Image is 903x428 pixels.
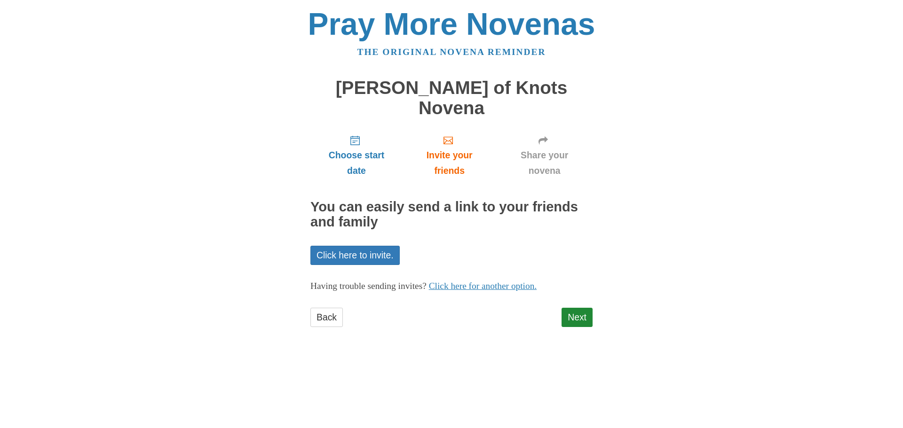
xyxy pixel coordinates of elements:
a: Next [562,308,593,327]
a: Click here for another option. [429,281,537,291]
a: Pray More Novenas [308,7,595,41]
span: Having trouble sending invites? [310,281,427,291]
a: Click here to invite. [310,246,400,265]
a: Choose start date [310,127,403,183]
a: Back [310,308,343,327]
span: Choose start date [320,148,393,179]
a: Share your novena [496,127,593,183]
span: Share your novena [506,148,583,179]
a: The original novena reminder [357,47,546,57]
h2: You can easily send a link to your friends and family [310,200,593,230]
a: Invite your friends [403,127,496,183]
h1: [PERSON_NAME] of Knots Novena [310,78,593,118]
span: Invite your friends [412,148,487,179]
